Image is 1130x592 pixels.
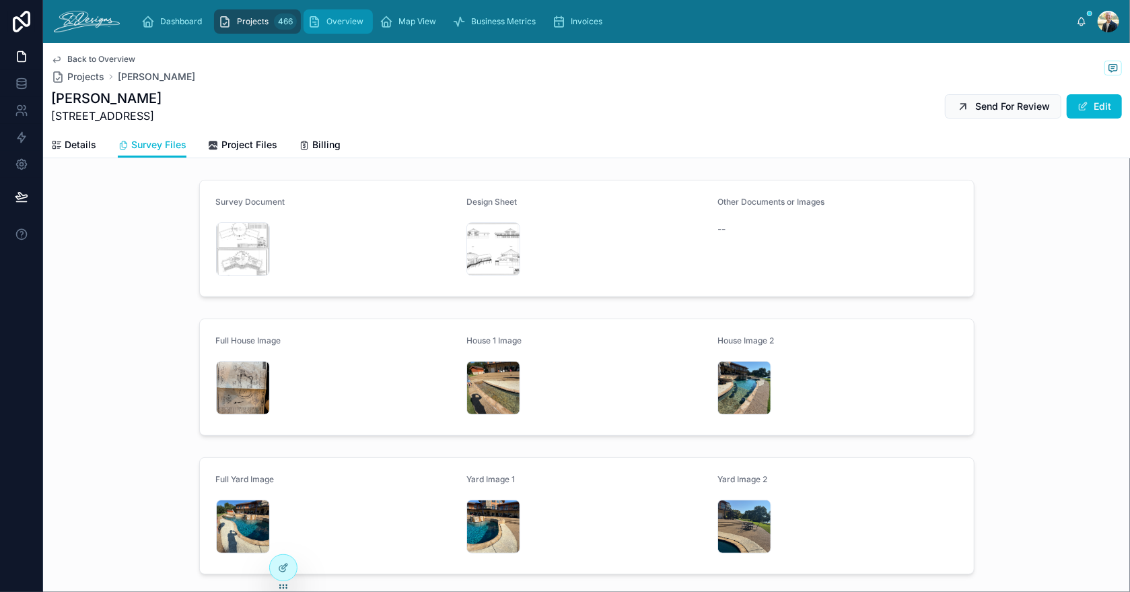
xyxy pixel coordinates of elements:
span: Back to Overview [67,54,135,65]
a: [PERSON_NAME] [118,70,195,84]
a: Business Metrics [448,9,545,34]
div: 466 [274,13,297,30]
a: Dashboard [137,9,211,34]
span: Invoices [571,16,602,27]
span: House 1 Image [466,335,522,346]
a: Back to Overview [51,54,135,65]
span: Other Documents or Images [717,197,824,207]
a: Projects [51,70,104,84]
a: Overview [304,9,373,34]
span: Send For Review [975,100,1050,113]
span: Project Files [221,138,277,152]
a: Projects466 [214,9,301,34]
span: Full House Image [216,335,281,346]
span: Full Yard Image [216,474,275,484]
h1: [PERSON_NAME] [51,89,162,108]
a: Details [51,133,96,160]
a: Invoices [548,9,612,34]
span: Survey Files [131,138,186,152]
span: House Image 2 [717,335,774,346]
span: Design Sheet [466,197,517,207]
span: Projects [67,70,104,84]
span: Yard Image 2 [717,474,767,484]
span: -- [717,222,726,236]
a: Survey Files [118,133,186,158]
img: App logo [54,11,120,32]
span: Business Metrics [471,16,536,27]
span: Survey Document [216,197,285,207]
span: Dashboard [160,16,202,27]
span: Billing [312,138,341,152]
button: Send For Review [945,94,1061,119]
a: Map View [376,9,446,34]
a: Billing [299,133,341,160]
span: Yard Image 1 [466,474,515,484]
span: Map View [398,16,436,27]
button: Edit [1067,94,1122,119]
span: Details [65,138,96,152]
div: scrollable content [131,7,1076,36]
span: [STREET_ADDRESS] [51,108,162,124]
span: Overview [326,16,363,27]
a: Project Files [208,133,277,160]
span: Projects [237,16,269,27]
